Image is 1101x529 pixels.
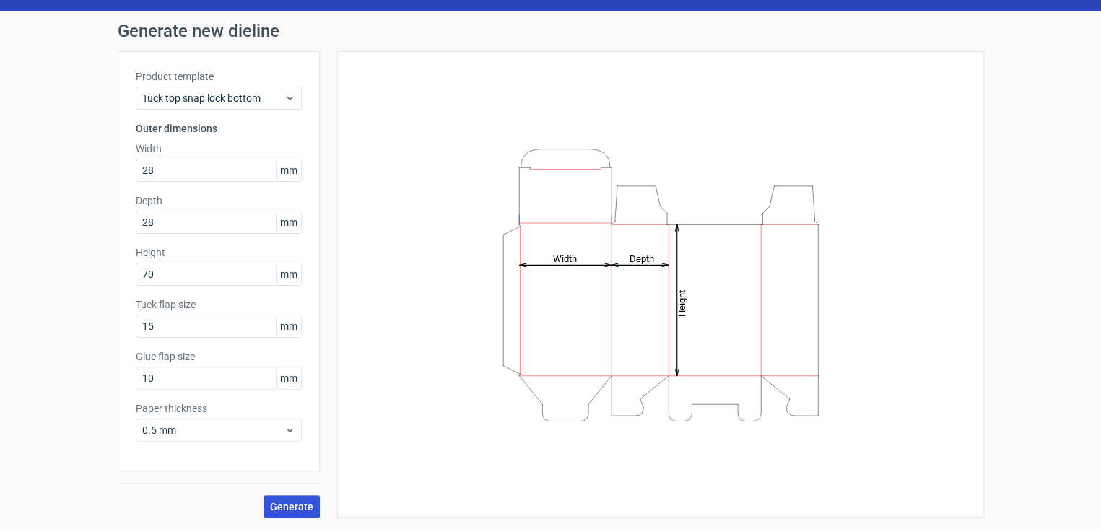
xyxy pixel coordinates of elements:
[276,263,301,285] span: mm
[136,245,302,260] label: Height
[276,211,301,233] span: mm
[136,141,302,156] label: Width
[276,367,301,389] span: mm
[136,121,302,136] h3: Outer dimensions
[276,315,301,337] span: mm
[142,91,284,105] span: Tuck top snap lock bottom
[136,401,302,416] label: Paper thickness
[629,253,653,263] tspan: Depth
[270,502,313,512] span: Generate
[136,297,302,312] label: Tuck flap size
[676,289,687,316] tspan: Height
[142,423,284,437] span: 0.5 mm
[276,159,301,181] span: mm
[264,495,320,518] button: Generate
[136,349,302,364] label: Glue flap size
[118,22,984,40] h1: Generate new dieline
[136,193,302,208] label: Depth
[552,253,576,263] tspan: Width
[136,69,302,84] label: Product template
